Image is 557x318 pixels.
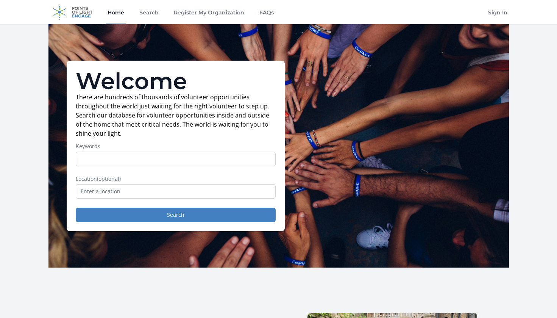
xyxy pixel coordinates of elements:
span: (optional) [97,175,121,182]
p: There are hundreds of thousands of volunteer opportunities throughout the world just waiting for ... [76,92,276,138]
label: Keywords [76,143,276,150]
button: Search [76,208,276,222]
input: Enter a location [76,184,276,199]
label: Location [76,175,276,183]
h1: Welcome [76,70,276,92]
